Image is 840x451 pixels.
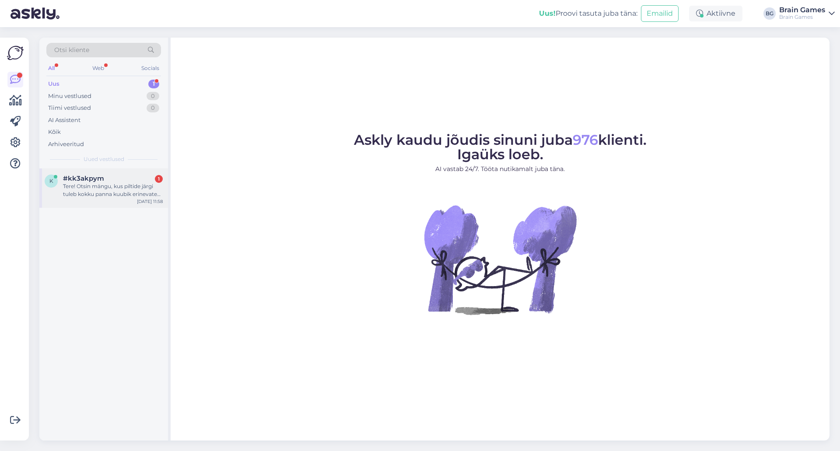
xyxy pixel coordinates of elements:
[49,178,53,184] span: k
[573,131,598,148] span: 976
[354,131,647,163] span: Askly kaudu jõudis sinuni juba klienti. Igaüks loeb.
[46,63,56,74] div: All
[84,155,124,163] span: Uued vestlused
[140,63,161,74] div: Socials
[48,104,91,112] div: Tiimi vestlused
[48,116,80,125] div: AI Assistent
[63,182,163,198] div: Tere! Otsin mängu, kus piltide järgi tuleb kokku panna kuubik erinevatest tükkidest. Kas teil on ...
[539,8,637,19] div: Proovi tasuta juba täna:
[63,175,104,182] span: #kk3akpym
[147,92,159,101] div: 0
[48,128,61,136] div: Kõik
[54,45,89,55] span: Otsi kliente
[148,80,159,88] div: 1
[354,164,647,174] p: AI vastab 24/7. Tööta nutikamalt juba täna.
[155,175,163,183] div: 1
[539,9,556,17] b: Uus!
[779,7,825,14] div: Brain Games
[421,181,579,338] img: No Chat active
[763,7,776,20] div: BG
[91,63,106,74] div: Web
[48,80,59,88] div: Uus
[147,104,159,112] div: 0
[779,7,835,21] a: Brain GamesBrain Games
[641,5,679,22] button: Emailid
[689,6,742,21] div: Aktiivne
[137,198,163,205] div: [DATE] 11:58
[779,14,825,21] div: Brain Games
[7,45,24,61] img: Askly Logo
[48,92,91,101] div: Minu vestlused
[48,140,84,149] div: Arhiveeritud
